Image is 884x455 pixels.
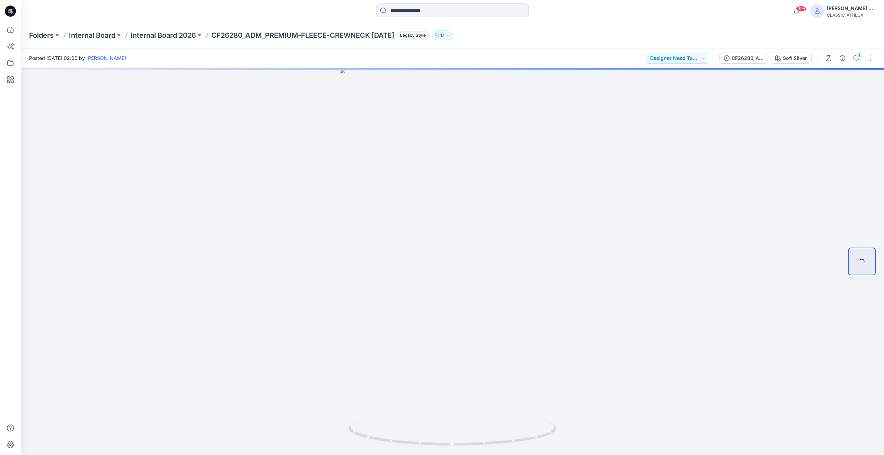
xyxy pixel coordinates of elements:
[69,30,115,40] a: Internal Board
[771,53,812,64] button: Soft Silver
[732,54,763,62] div: CF26280_ADM_PREMIUM-FLEECE-CREWNECK [DATE]
[851,53,862,64] button: 1
[783,54,807,62] div: Soft Silver
[440,32,444,39] p: 17
[814,8,820,14] svg: avatar
[719,53,768,64] button: CF26280_ADM_PREMIUM-FLEECE-CREWNECK [DATE]
[827,12,875,18] div: CLASSIC_ATHLUX
[827,4,875,12] div: [PERSON_NAME] Cfai
[394,30,429,40] button: Legacy Style
[432,30,453,40] button: 17
[211,30,394,40] p: CF26280_ADM_PREMIUM-FLEECE-CREWNECK [DATE]
[131,30,196,40] a: Internal Board 2026
[86,55,126,61] a: [PERSON_NAME]
[397,31,429,39] span: Legacy Style
[29,30,54,40] a: Folders
[837,53,848,64] button: Details
[796,6,806,11] span: 99+
[29,54,126,62] span: Posted [DATE] 02:00 by
[856,52,863,59] div: 1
